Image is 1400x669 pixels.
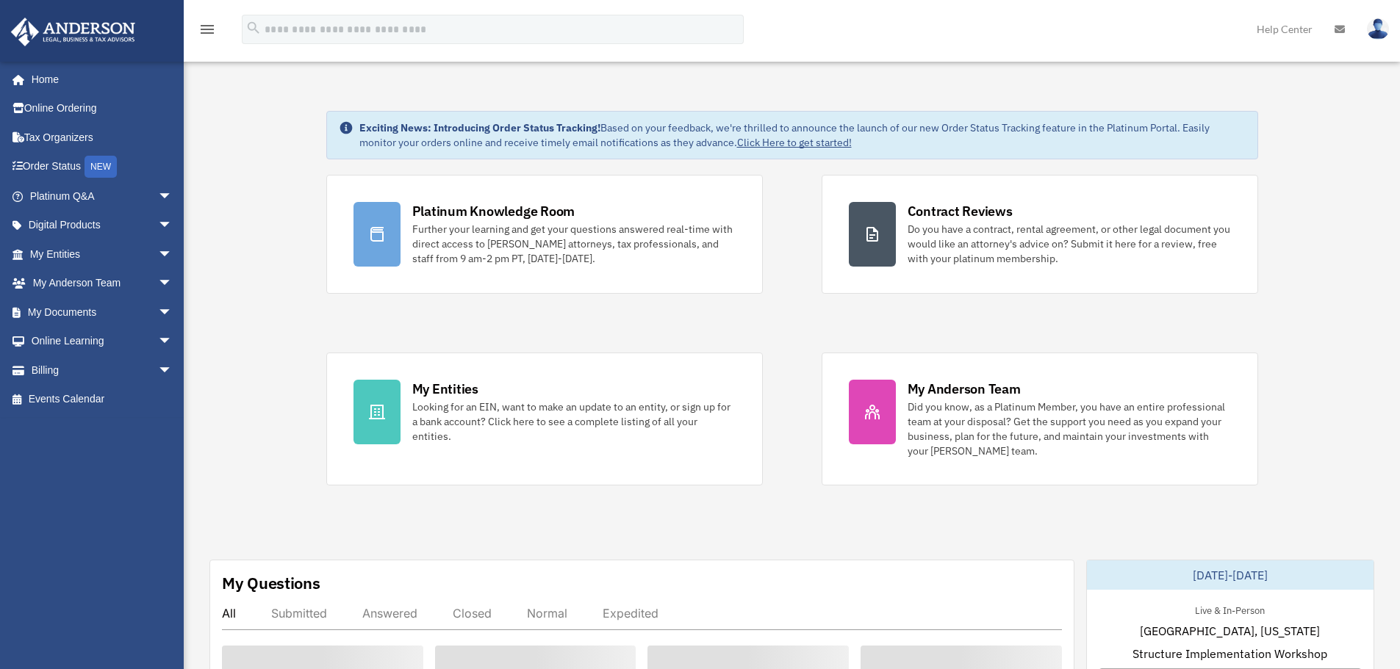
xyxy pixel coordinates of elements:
a: menu [198,26,216,38]
div: My Anderson Team [908,380,1021,398]
a: Billingarrow_drop_down [10,355,195,385]
div: Closed [453,606,492,621]
div: Live & In-Person [1183,601,1277,617]
div: Did you know, as a Platinum Member, you have an entire professional team at your disposal? Get th... [908,399,1231,458]
div: Expedited [603,606,658,621]
div: [DATE]-[DATE] [1087,560,1374,590]
span: arrow_drop_down [158,297,187,328]
a: Online Learningarrow_drop_down [10,327,195,356]
div: Normal [527,606,567,621]
div: Do you have a contract, rental agreement, or other legal document you would like an attorney's ad... [908,222,1231,266]
i: search [245,20,262,36]
a: My Anderson Teamarrow_drop_down [10,269,195,298]
a: My Anderson Team Did you know, as a Platinum Member, you have an entire professional team at your... [822,352,1258,485]
a: Contract Reviews Do you have a contract, rental agreement, or other legal document you would like... [822,175,1258,294]
span: [GEOGRAPHIC_DATA], [US_STATE] [1140,622,1320,640]
span: arrow_drop_down [158,327,187,357]
div: My Questions [222,572,320,594]
a: My Entitiesarrow_drop_down [10,239,195,269]
a: Home [10,65,187,94]
img: User Pic [1367,18,1389,40]
span: arrow_drop_down [158,181,187,211]
div: Further your learning and get your questions answered real-time with direct access to [PERSON_NAM... [412,222,736,266]
span: arrow_drop_down [158,211,187,241]
div: Submitted [271,606,327,621]
a: Click Here to get started! [737,136,852,149]
div: All [222,606,236,621]
div: Platinum Knowledge Room [412,202,575,220]
i: menu [198,21,216,38]
div: Contract Reviews [908,202,1013,220]
a: Digital Productsarrow_drop_down [10,211,195,240]
img: Anderson Advisors Platinum Portal [7,18,140,46]
div: Based on your feedback, we're thrilled to announce the launch of our new Order Status Tracking fe... [359,120,1246,150]
a: Events Calendar [10,385,195,414]
a: My Documentsarrow_drop_down [10,297,195,327]
strong: Exciting News: Introducing Order Status Tracking! [359,121,600,134]
span: arrow_drop_down [158,269,187,299]
a: Order StatusNEW [10,152,195,182]
a: Platinum Q&Aarrow_drop_down [10,181,195,211]
div: My Entities [412,380,478,398]
span: arrow_drop_down [158,355,187,386]
a: Platinum Knowledge Room Further your learning and get your questions answered real-time with dire... [326,175,763,294]
div: NEW [85,156,117,178]
span: arrow_drop_down [158,239,187,270]
a: Online Ordering [10,94,195,123]
a: Tax Organizers [10,123,195,152]
span: Structure Implementation Workshop [1132,645,1327,662]
div: Looking for an EIN, want to make an update to an entity, or sign up for a bank account? Click her... [412,399,736,444]
a: My Entities Looking for an EIN, want to make an update to an entity, or sign up for a bank accoun... [326,352,763,485]
div: Answered [362,606,417,621]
